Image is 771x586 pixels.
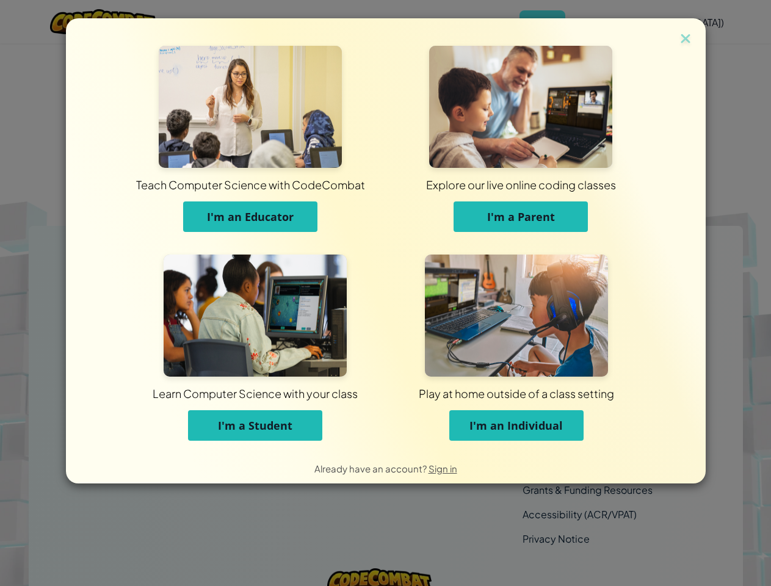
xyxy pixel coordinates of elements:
a: Sign in [429,463,457,474]
button: I'm a Student [188,410,322,441]
button: I'm an Educator [183,201,317,232]
img: For Educators [159,46,342,168]
img: For Parents [429,46,612,168]
span: I'm a Student [218,418,292,433]
span: Already have an account? [314,463,429,474]
img: For Students [164,255,347,377]
button: I'm an Individual [449,410,584,441]
button: I'm a Parent [454,201,588,232]
span: I'm an Individual [469,418,563,433]
span: I'm a Parent [487,209,555,224]
span: I'm an Educator [207,209,294,224]
img: close icon [678,31,693,49]
img: For Individuals [425,255,608,377]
